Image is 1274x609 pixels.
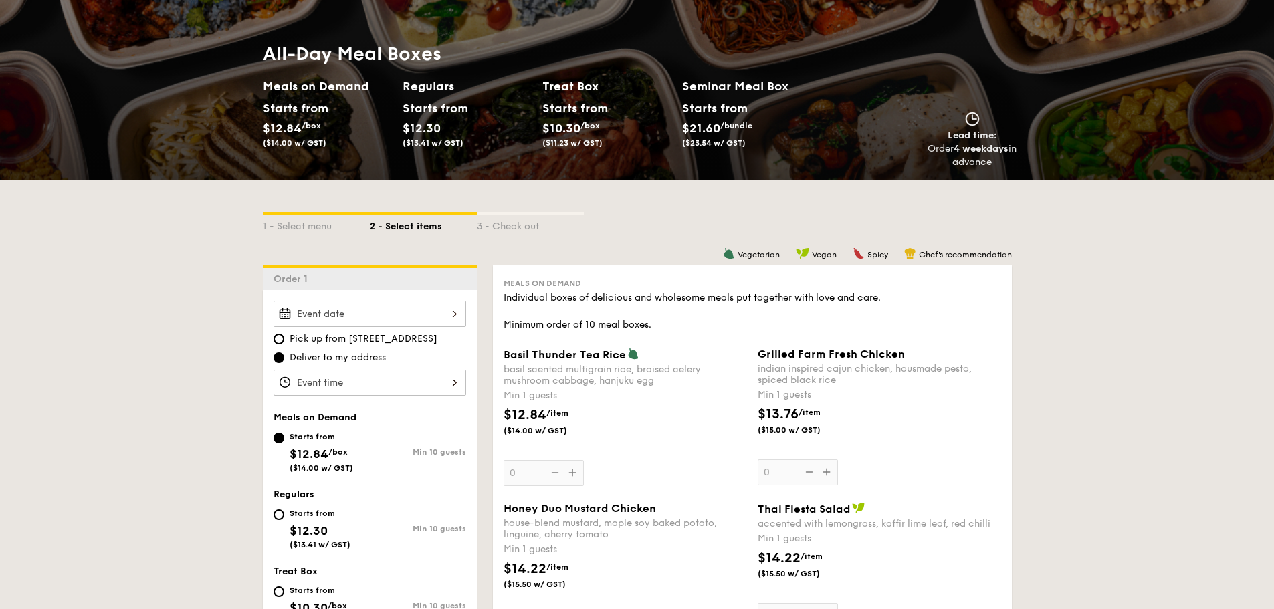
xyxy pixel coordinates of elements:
[477,215,584,233] div: 3 - Check out
[954,143,1008,154] strong: 4 weekdays
[274,301,466,327] input: Event date
[542,138,603,148] span: ($11.23 w/ GST)
[504,407,546,423] span: $12.84
[853,247,865,259] img: icon-spicy.37a8142b.svg
[504,517,747,540] div: house-blend mustard, maple soy baked potato, linguine, cherry tomato
[290,447,328,461] span: $12.84
[263,121,302,136] span: $12.84
[403,77,532,96] h2: Regulars
[290,463,353,473] span: ($14.00 w/ GST)
[274,586,284,597] input: Starts from$10.30/box($11.23 w/ GST)Min 10 guests
[504,279,581,288] span: Meals on Demand
[290,523,328,538] span: $12.30
[263,42,822,66] h1: All-Day Meal Boxes
[758,363,1001,386] div: indian inspired cajun chicken, housmade pesto, spiced black rice
[504,425,595,436] span: ($14.00 w/ GST)
[542,121,580,136] span: $10.30
[546,408,568,418] span: /item
[723,247,735,259] img: icon-vegetarian.fe4039eb.svg
[274,566,318,577] span: Treat Box
[758,424,849,435] span: ($15.00 w/ GST)
[504,291,1001,332] div: Individual boxes of delicious and wholesome meals put together with love and care. Minimum order ...
[796,247,809,259] img: icon-vegan.f8ff3823.svg
[542,98,602,118] div: Starts from
[758,532,1001,545] div: Min 1 guests
[919,250,1012,259] span: Chef's recommendation
[290,431,353,442] div: Starts from
[290,540,350,550] span: ($13.41 w/ GST)
[274,273,313,285] span: Order 1
[758,503,851,515] span: Thai Fiesta Salad
[274,370,466,396] input: Event time
[263,138,326,148] span: ($14.00 w/ GST)
[546,562,568,572] span: /item
[274,489,314,500] span: Regulars
[867,250,888,259] span: Spicy
[290,332,437,346] span: Pick up from [STREET_ADDRESS]
[758,518,1001,529] div: accented with lemongrass, kaffir lime leaf, red chilli
[758,406,799,422] span: $13.76
[504,389,747,402] div: Min 1 guests
[263,98,322,118] div: Starts from
[504,561,546,577] span: $14.22
[370,215,477,233] div: 2 - Select items
[274,352,284,363] input: Deliver to my address
[403,121,441,136] span: $12.30
[290,351,386,364] span: Deliver to my address
[263,77,392,96] h2: Meals on Demand
[504,348,626,361] span: Basil Thunder Tea Rice
[542,77,671,96] h2: Treat Box
[758,348,905,360] span: Grilled Farm Fresh Chicken
[852,502,865,514] img: icon-vegan.f8ff3823.svg
[812,250,837,259] span: Vegan
[948,130,997,141] span: Lead time:
[274,433,284,443] input: Starts from$12.84/box($14.00 w/ GST)Min 10 guests
[302,121,321,130] span: /box
[274,412,356,423] span: Meals on Demand
[370,524,466,533] div: Min 10 guests
[962,112,982,126] img: icon-clock.2db775ea.svg
[627,348,639,360] img: icon-vegetarian.fe4039eb.svg
[403,98,462,118] div: Starts from
[263,215,370,233] div: 1 - Select menu
[758,550,801,566] span: $14.22
[682,77,822,96] h2: Seminar Meal Box
[290,585,350,596] div: Starts from
[328,447,348,457] span: /box
[801,552,823,561] span: /item
[904,247,916,259] img: icon-chef-hat.a58ddaea.svg
[504,543,747,556] div: Min 1 guests
[504,579,595,590] span: ($15.50 w/ GST)
[580,121,600,130] span: /box
[758,568,849,579] span: ($15.50 w/ GST)
[928,142,1017,169] div: Order in advance
[738,250,780,259] span: Vegetarian
[403,138,463,148] span: ($13.41 w/ GST)
[720,121,752,130] span: /bundle
[370,447,466,457] div: Min 10 guests
[504,364,747,386] div: basil scented multigrain rice, braised celery mushroom cabbage, hanjuku egg
[758,388,1001,402] div: Min 1 guests
[274,334,284,344] input: Pick up from [STREET_ADDRESS]
[682,121,720,136] span: $21.60
[682,98,747,118] div: Starts from
[274,509,284,520] input: Starts from$12.30($13.41 w/ GST)Min 10 guests
[799,408,821,417] span: /item
[682,138,746,148] span: ($23.54 w/ GST)
[504,502,656,515] span: Honey Duo Mustard Chicken
[290,508,350,519] div: Starts from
